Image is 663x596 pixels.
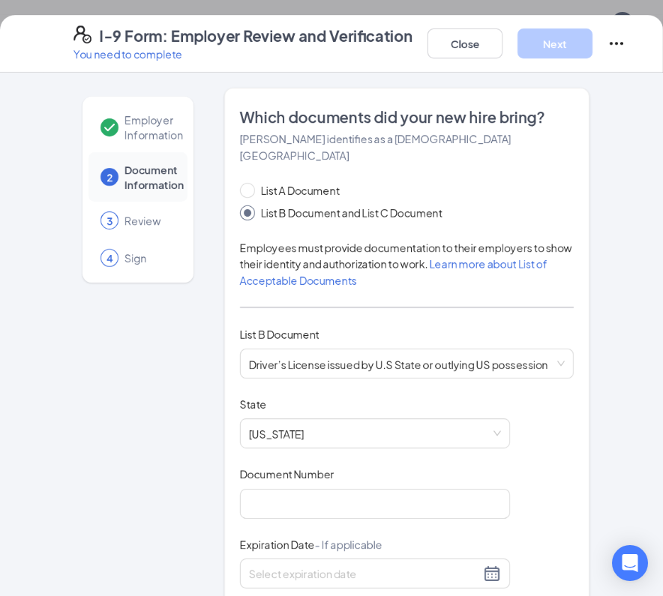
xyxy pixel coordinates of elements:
[124,162,184,192] span: Document Information
[607,34,625,52] svg: Ellipses
[249,419,501,448] span: Texas
[124,213,172,228] span: Review
[255,182,346,199] span: List A Document
[99,25,412,46] h4: I-9 Form: Employer Review and Verification
[240,466,334,481] span: Document Number
[517,28,592,58] button: Next
[100,118,118,136] svg: Checkmark
[240,537,382,552] span: Expiration Date
[249,565,480,582] input: Select expiration date
[124,112,183,142] span: Employer Information
[240,328,319,341] span: List B Document
[315,538,382,551] span: - If applicable
[106,250,112,265] span: 4
[240,241,572,287] span: Employees must provide documentation to their employers to show their identity and authorization ...
[240,397,267,412] span: State
[73,25,91,43] svg: FormI9EVerifyIcon
[73,46,412,61] p: You need to complete
[612,545,648,581] div: Open Intercom Messenger
[427,28,502,58] button: Close
[106,169,112,184] span: 2
[255,205,448,221] span: List B Document and List C Document
[124,250,172,265] span: Sign
[106,213,112,228] span: 3
[249,349,565,378] span: Driver’s License issued by U.S State or outlying US possession
[240,106,574,127] span: Which documents did your new hire bring?
[240,132,511,162] span: [PERSON_NAME] identifies as a [DEMOGRAPHIC_DATA][GEOGRAPHIC_DATA]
